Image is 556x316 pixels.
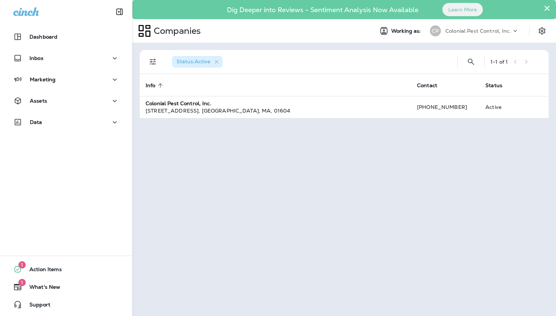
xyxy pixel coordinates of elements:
[543,2,550,14] button: Close
[7,262,125,277] button: 1Action Items
[485,82,512,89] span: Status
[430,25,441,36] div: CP
[29,34,57,40] p: Dashboard
[172,56,222,68] div: Status:Active
[146,100,211,107] strong: Colonial Pest Control, Inc.
[535,24,549,38] button: Settings
[480,96,521,118] td: Active
[485,82,502,89] span: Status
[491,59,508,65] div: 1 - 1 of 1
[7,72,125,87] button: Marketing
[30,77,56,82] p: Marketing
[7,29,125,44] button: Dashboard
[417,82,447,89] span: Contact
[22,284,60,293] span: What's New
[22,266,62,275] span: Action Items
[7,297,125,312] button: Support
[29,55,43,61] p: Inbox
[177,58,210,65] span: Status : Active
[151,25,201,36] p: Companies
[7,51,125,65] button: Inbox
[146,82,156,89] span: Info
[391,28,423,34] span: Working as:
[22,302,50,310] span: Support
[30,119,42,125] p: Data
[146,107,405,114] div: [STREET_ADDRESS] , [GEOGRAPHIC_DATA] , MA , 01604
[445,28,511,34] p: Colonial Pest Control, Inc.
[146,82,165,89] span: Info
[30,98,47,104] p: Assets
[7,280,125,294] button: 1What's New
[146,54,160,69] button: Filters
[411,96,480,118] td: [PHONE_NUMBER]
[464,54,478,69] button: Search Companies
[442,3,483,16] button: Learn More
[417,82,437,89] span: Contact
[18,279,26,286] span: 1
[7,115,125,129] button: Data
[7,93,125,108] button: Assets
[206,9,440,11] p: Dig Deeper into Reviews - Sentiment Analysis Now Available
[109,4,130,19] button: Collapse Sidebar
[18,261,26,269] span: 1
